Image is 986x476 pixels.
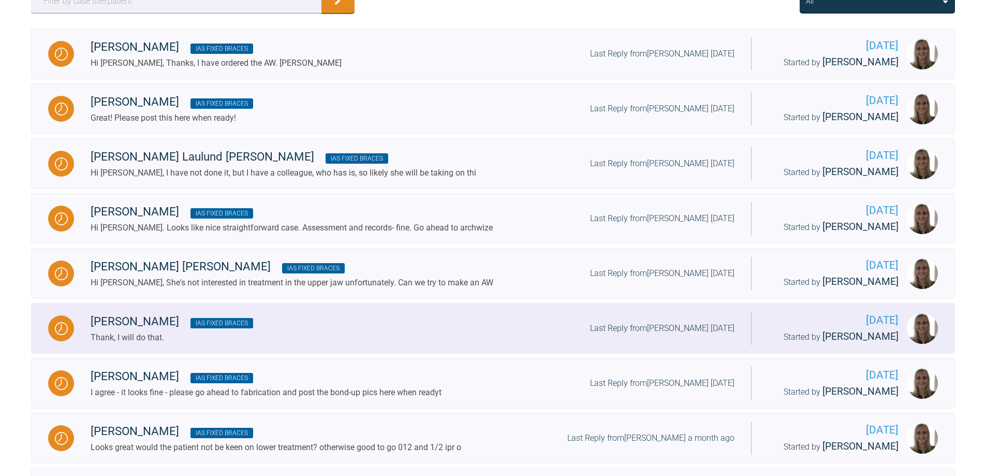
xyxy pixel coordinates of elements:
div: Hi [PERSON_NAME], Thanks, I have ordered the AW. [PERSON_NAME] [91,56,342,70]
a: Waiting[PERSON_NAME] IAS Fixed BracesGreat! Please post this here when ready!Last Reply from[PERS... [31,83,955,134]
div: Started by [768,164,899,180]
div: Started by [768,329,899,345]
div: [PERSON_NAME] [91,367,442,386]
img: Marie Thogersen [907,38,938,69]
span: [DATE] [768,202,899,219]
span: IAS Fixed Braces [190,373,253,383]
span: [DATE] [768,422,899,439]
span: [PERSON_NAME] [822,221,899,233]
div: Started by [768,54,899,70]
div: I agree - it looks fine - please go ahead to fabrication and post the bond-up pics here when readyt [91,386,442,399]
span: IAS Fixed Braces [190,208,253,219]
img: Waiting [55,212,68,225]
img: Waiting [55,267,68,280]
span: [PERSON_NAME] [822,440,899,452]
img: Waiting [55,157,68,170]
div: Last Reply from [PERSON_NAME] [DATE] [590,47,734,61]
div: Last Reply from [PERSON_NAME] [DATE] [590,267,734,280]
a: Waiting[PERSON_NAME] IAS Fixed BracesHi [PERSON_NAME]. Looks like nice straightforward case. Asse... [31,193,955,244]
img: Waiting [55,322,68,335]
img: Marie Thogersen [907,313,938,344]
span: [PERSON_NAME] [822,56,899,68]
img: Marie Thogersen [907,368,938,399]
div: [PERSON_NAME] [PERSON_NAME] [91,257,493,276]
a: Waiting[PERSON_NAME] IAS Fixed BracesLooks great would the patient not be keen on lower treatment... [31,413,955,464]
img: Waiting [55,432,68,445]
div: Hi [PERSON_NAME], I have not done it, but I have a colleague, who has is, so likely she will be t... [91,166,476,180]
div: Last Reply from [PERSON_NAME] [DATE] [590,102,734,116]
a: Waiting[PERSON_NAME] IAS Fixed BracesI agree - it looks fine - please go ahead to fabrication and... [31,358,955,409]
div: Last Reply from [PERSON_NAME] [DATE] [590,212,734,225]
a: Waiting[PERSON_NAME] [PERSON_NAME] IAS Fixed BracesHi [PERSON_NAME], She's not interested in trea... [31,248,955,299]
div: Started by [768,219,899,235]
span: [DATE] [768,37,899,54]
div: Thank, I will do that. [91,331,253,344]
span: IAS Fixed Braces [190,318,253,328]
span: IAS Fixed Braces [326,153,388,164]
img: Marie Thogersen [907,148,938,179]
div: Started by [768,109,899,125]
img: Waiting [55,103,68,116]
div: [PERSON_NAME] [91,203,493,221]
span: IAS Fixed Braces [190,98,253,109]
div: Hi [PERSON_NAME]. Looks like nice straightforward case. Assessment and records- fine. Go ahead to... [91,221,493,235]
div: Looks great would the patient not be keen on lower treatment? otherwise good to go 012 and 1/2 ipr o [91,441,461,454]
div: [PERSON_NAME] [91,38,342,56]
div: [PERSON_NAME] Laulund [PERSON_NAME] [91,148,476,166]
span: IAS Fixed Braces [190,428,253,438]
div: Last Reply from [PERSON_NAME] [DATE] [590,377,734,390]
span: [DATE] [768,147,899,164]
div: [PERSON_NAME] [91,93,253,111]
div: Last Reply from [PERSON_NAME] [DATE] [590,322,734,335]
img: Marie Thogersen [907,423,938,454]
a: Waiting[PERSON_NAME] IAS Fixed BracesThank, I will do that.Last Reply from[PERSON_NAME] [DATE][DA... [31,303,955,354]
span: IAS Fixed Braces [282,263,345,273]
div: Started by [768,439,899,455]
span: [PERSON_NAME] [822,330,899,342]
img: Marie Thogersen [907,258,938,289]
img: Waiting [55,377,68,390]
div: Started by [768,384,899,400]
span: [DATE] [768,312,899,329]
span: [DATE] [768,257,899,274]
a: Waiting[PERSON_NAME] Laulund [PERSON_NAME] IAS Fixed BracesHi [PERSON_NAME], I have not done it, ... [31,138,955,189]
div: Started by [768,274,899,290]
a: Waiting[PERSON_NAME] IAS Fixed BracesHi [PERSON_NAME], Thanks, I have ordered the AW. [PERSON_NAM... [31,28,955,79]
div: Hi [PERSON_NAME], She's not interested in treatment in the upper jaw unfortunately. Can we try to... [91,276,493,290]
div: Great! Please post this here when ready! [91,111,253,125]
span: [DATE] [768,92,899,109]
img: Waiting [55,48,68,61]
span: IAS Fixed Braces [190,44,253,54]
span: [DATE] [768,367,899,384]
div: Last Reply from [PERSON_NAME] [DATE] [590,157,734,170]
div: [PERSON_NAME] [91,422,461,441]
span: [PERSON_NAME] [822,111,899,123]
div: [PERSON_NAME] [91,312,253,331]
div: Last Reply from [PERSON_NAME] a month ago [567,431,734,445]
span: [PERSON_NAME] [822,166,899,178]
span: [PERSON_NAME] [822,385,899,397]
span: [PERSON_NAME] [822,276,899,287]
img: Marie Thogersen [907,93,938,124]
img: Marie Thogersen [907,203,938,234]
